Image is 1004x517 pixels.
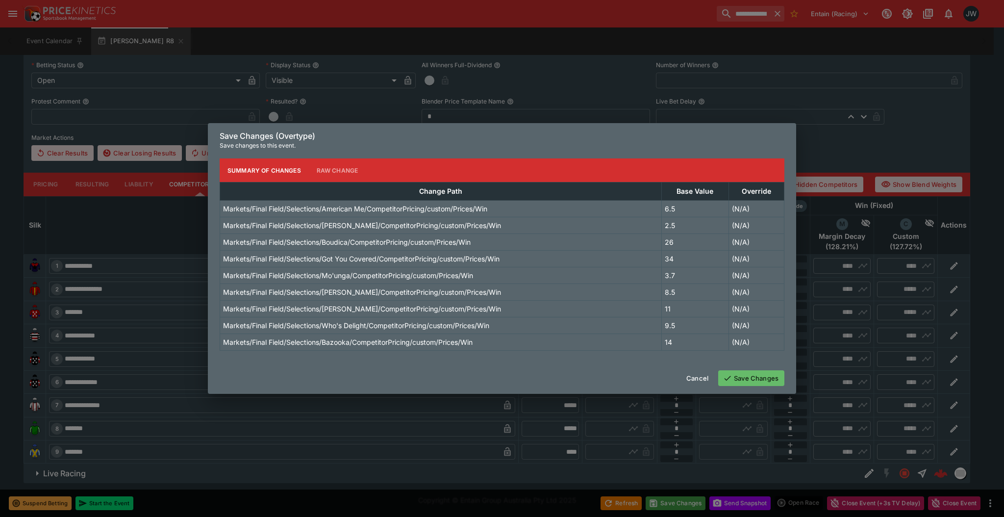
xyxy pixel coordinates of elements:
td: 6.5 [661,201,728,217]
button: Raw Change [309,158,366,182]
td: (N/A) [728,334,784,351]
th: Override [728,182,784,201]
td: 14 [661,334,728,351]
p: Markets/Final Field/Selections/Mo'unga/CompetitorPricing/custom/Prices/Win [223,270,473,281]
p: Markets/Final Field/Selections/Who's Delight/CompetitorPricing/custom/Prices/Win [223,320,489,331]
p: Save changes to this event. [220,141,784,151]
td: (N/A) [728,251,784,267]
td: (N/A) [728,284,784,301]
td: 26 [661,234,728,251]
th: Change Path [220,182,662,201]
td: 8.5 [661,284,728,301]
td: 2.5 [661,217,728,234]
td: (N/A) [728,301,784,317]
td: 9.5 [661,317,728,334]
p: Markets/Final Field/Selections/[PERSON_NAME]/CompetitorPricing/custom/Prices/Win [223,220,501,231]
td: 11 [661,301,728,317]
td: (N/A) [728,217,784,234]
td: (N/A) [728,317,784,334]
td: 3.7 [661,267,728,284]
td: (N/A) [728,267,784,284]
button: Save Changes [718,370,784,386]
td: (N/A) [728,234,784,251]
h6: Save Changes (Overtype) [220,131,784,141]
p: Markets/Final Field/Selections/Bazooka/CompetitorPricing/custom/Prices/Win [223,337,473,347]
td: (N/A) [728,201,784,217]
p: Markets/Final Field/Selections/[PERSON_NAME]/CompetitorPricing/custom/Prices/Win [223,287,501,297]
button: Summary of Changes [220,158,309,182]
button: Cancel [680,370,714,386]
p: Markets/Final Field/Selections/Boudica/CompetitorPricing/custom/Prices/Win [223,237,471,247]
p: Markets/Final Field/Selections/American Me/CompetitorPricing/custom/Prices/Win [223,204,487,214]
p: Markets/Final Field/Selections/[PERSON_NAME]/CompetitorPricing/custom/Prices/Win [223,304,501,314]
th: Base Value [661,182,728,201]
p: Markets/Final Field/Selections/Got You Covered/CompetitorPricing/custom/Prices/Win [223,254,500,264]
td: 34 [661,251,728,267]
